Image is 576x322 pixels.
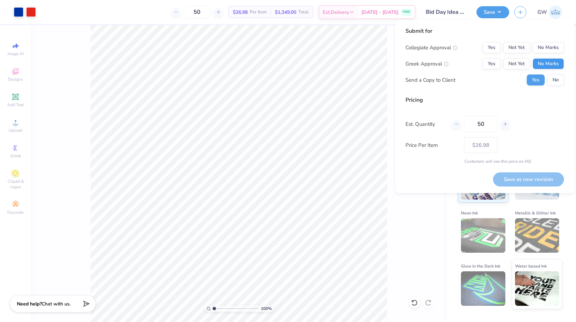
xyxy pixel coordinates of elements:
[515,262,547,270] span: Water based Ink
[361,9,399,16] span: [DATE] - [DATE]
[533,58,564,69] button: No Marks
[515,271,559,306] img: Water based Ink
[549,6,562,19] img: Gabriella White
[261,305,272,312] span: 100 %
[405,158,564,164] div: Customers will see this price on HQ.
[42,301,71,307] span: Chat with us.
[547,74,564,85] button: No
[503,58,530,69] button: Not Yet
[17,301,42,307] strong: Need help?
[533,42,564,53] button: No Marks
[461,262,500,270] span: Glow in the Dark Ink
[483,58,501,69] button: Yes
[464,116,497,132] input: – –
[405,44,457,52] div: Collegiate Approval
[8,51,24,57] span: Image AI
[405,27,564,35] div: Submit for
[403,10,410,14] span: FREE
[7,102,24,108] span: Add Text
[461,218,505,253] img: Neon Ink
[10,153,21,159] span: Greek
[405,76,455,84] div: Send a Copy to Client
[9,128,22,133] span: Upload
[405,120,446,128] label: Est. Quantity
[476,6,509,18] button: Save
[298,9,309,16] span: Total
[537,6,562,19] a: GW
[537,8,547,16] span: GW
[421,5,471,19] input: Untitled Design
[527,74,545,85] button: Yes
[7,210,24,215] span: Decorate
[3,179,28,190] span: Clipart & logos
[461,209,478,217] span: Neon Ink
[405,60,449,68] div: Greek Approval
[515,209,556,217] span: Metallic & Glitter Ink
[405,141,459,149] label: Price Per Item
[405,96,564,104] div: Pricing
[503,42,530,53] button: Not Yet
[275,9,296,16] span: $1,349.00
[184,6,210,18] input: – –
[323,9,349,16] span: Est. Delivery
[483,42,501,53] button: Yes
[250,9,267,16] span: Per Item
[461,271,505,306] img: Glow in the Dark Ink
[233,9,248,16] span: $26.98
[8,77,23,82] span: Designs
[515,218,559,253] img: Metallic & Glitter Ink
